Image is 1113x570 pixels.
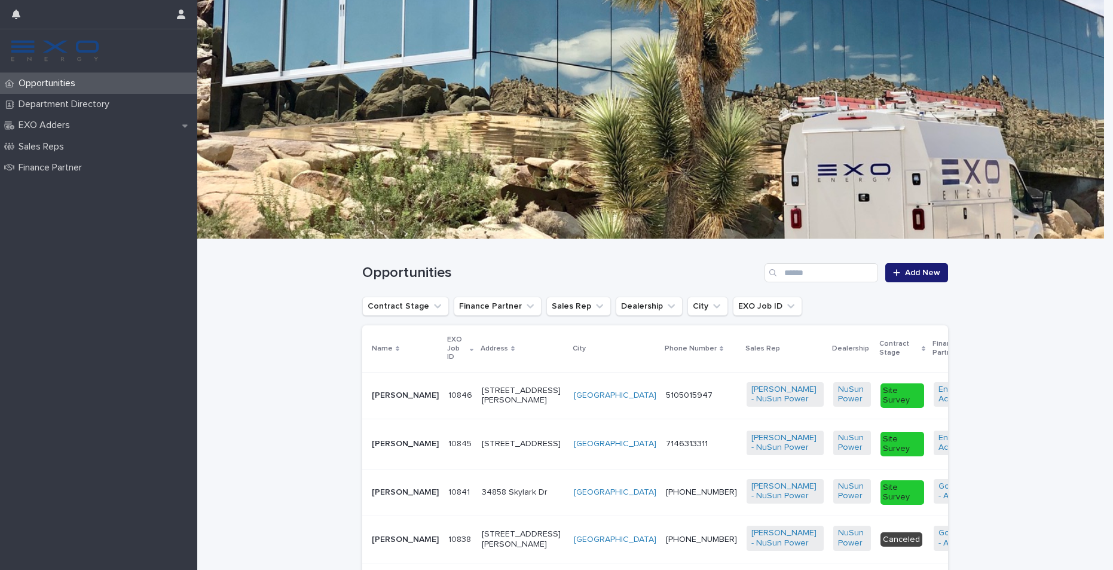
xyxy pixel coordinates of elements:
[362,419,1083,469] tr: [PERSON_NAME]1084510845 [STREET_ADDRESS][GEOGRAPHIC_DATA] 7146313311[PERSON_NAME] - NuSun Power N...
[574,535,656,545] a: [GEOGRAPHIC_DATA]
[447,333,467,364] p: EXO Job ID
[938,528,979,548] a: Goodleap - Active
[362,469,1083,516] tr: [PERSON_NAME]1084110841 34858 Skylark Dr[GEOGRAPHIC_DATA] [PHONE_NUMBER][PERSON_NAME] - NuSun Pow...
[448,437,474,449] p: 10845
[454,297,542,316] button: Finance Partner
[879,337,919,359] p: Contract Stage
[838,481,866,502] a: NuSun Power
[838,385,866,405] a: NuSun Power
[14,141,74,153] p: Sales Reps
[880,532,922,547] div: Canceled
[666,488,737,496] a: [PHONE_NUMBER]
[880,480,924,505] div: Site Survey
[372,342,393,355] p: Name
[751,528,819,548] a: [PERSON_NAME] - NuSun Power
[938,481,979,502] a: Goodleap - Active
[14,162,91,173] p: Finance Partner
[880,432,924,457] div: Site Survey
[938,385,979,405] a: EnFin - Active
[10,39,100,63] img: FKS5r6ZBThi8E5hshIGi
[448,388,475,401] p: 10846
[905,269,940,277] span: Add New
[687,297,728,316] button: City
[666,391,713,400] a: 5105015947
[573,342,586,355] p: City
[666,440,708,448] a: 7146313311
[482,386,564,406] p: [STREET_ADDRESS][PERSON_NAME]
[362,372,1083,419] tr: [PERSON_NAME]1084610846 [STREET_ADDRESS][PERSON_NAME][GEOGRAPHIC_DATA] 5105015947[PERSON_NAME] - ...
[14,120,79,131] p: EXO Adders
[765,263,878,282] input: Search
[938,433,979,453] a: EnFin - Active
[482,487,564,498] p: 34858 Skylark Dr
[448,485,472,498] p: 10841
[733,297,802,316] button: EXO Job ID
[880,383,924,409] div: Site Survey
[372,535,439,545] p: [PERSON_NAME]
[372,439,439,449] p: [PERSON_NAME]
[574,487,656,498] a: [GEOGRAPHIC_DATA]
[832,342,869,355] p: Dealership
[885,263,948,282] a: Add New
[574,391,656,401] a: [GEOGRAPHIC_DATA]
[932,337,985,359] p: Finance Partner
[666,535,737,544] a: [PHONE_NUMBER]
[482,529,564,550] p: [STREET_ADDRESS][PERSON_NAME]
[838,433,866,453] a: NuSun Power
[448,532,473,545] p: 10838
[372,487,439,498] p: [PERSON_NAME]
[616,297,683,316] button: Dealership
[14,78,85,89] p: Opportunities
[372,391,439,401] p: [PERSON_NAME]
[751,433,819,453] a: [PERSON_NAME] - NuSun Power
[665,342,717,355] p: Phone Number
[838,528,866,548] a: NuSun Power
[362,297,449,316] button: Contract Stage
[482,439,564,449] p: [STREET_ADDRESS]
[546,297,611,316] button: Sales Rep
[362,264,760,282] h1: Opportunities
[574,439,656,449] a: [GEOGRAPHIC_DATA]
[751,481,819,502] a: [PERSON_NAME] - NuSun Power
[362,516,1083,563] tr: [PERSON_NAME]1083810838 [STREET_ADDRESS][PERSON_NAME][GEOGRAPHIC_DATA] [PHONE_NUMBER][PERSON_NAME...
[751,385,819,405] a: [PERSON_NAME] - NuSun Power
[14,99,119,110] p: Department Directory
[745,342,780,355] p: Sales Rep
[481,342,508,355] p: Address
